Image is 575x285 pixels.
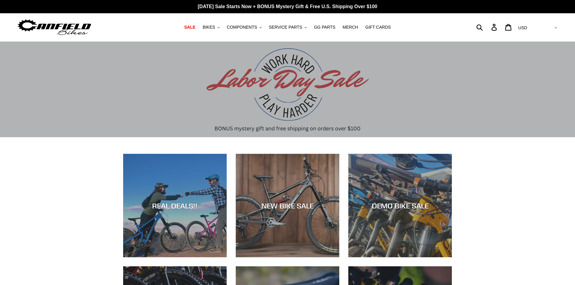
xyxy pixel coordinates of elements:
a: NEW BIKE SALE [236,154,339,257]
span: MERCH [343,25,358,30]
div: NEW BIKE SALE [236,201,339,210]
input: Search [480,21,495,34]
button: SERVICE PARTS [266,23,310,31]
span: GG PARTS [314,25,335,30]
a: GIFT CARDS [362,23,394,31]
span: BIKES [203,25,215,30]
span: COMPONENTS [227,25,257,30]
a: GG PARTS [311,23,338,31]
button: BIKES [200,23,222,31]
img: Canfield Bikes [17,18,92,37]
a: SALE [181,23,198,31]
a: DEMO BIKE SALE [348,154,452,257]
div: REAL DEALS!! [123,201,227,210]
a: REAL DEALS!! [123,154,227,257]
span: SALE [184,25,195,30]
span: SERVICE PARTS [269,25,302,30]
span: GIFT CARDS [365,25,391,30]
button: COMPONENTS [224,23,265,31]
div: DEMO BIKE SALE [348,201,452,210]
a: MERCH [340,23,361,31]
